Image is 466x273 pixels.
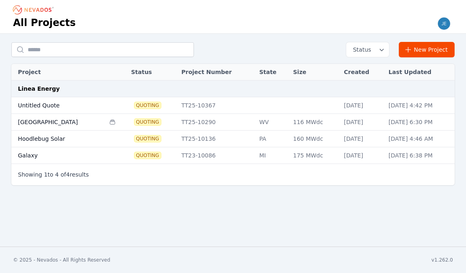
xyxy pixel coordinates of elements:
td: Galaxy [11,147,105,164]
td: WV [255,114,289,131]
th: Last Updated [385,64,455,81]
div: © 2025 - Nevados - All Rights Reserved [13,257,110,263]
tr: [GEOGRAPHIC_DATA]QuotingTT25-10290WV116 MWdc[DATE][DATE] 6:30 PM [11,114,455,131]
td: [DATE] 6:30 PM [385,114,455,131]
td: 175 MWdc [289,147,340,164]
td: [DATE] [340,97,385,114]
img: jeff.webber@lineaenergy.com [437,17,451,30]
td: PA [255,131,289,147]
th: Created [340,64,385,81]
td: TT23-10086 [177,147,255,164]
td: TT25-10136 [177,131,255,147]
button: Status [346,42,389,57]
th: Project Number [177,64,255,81]
td: [DATE] [340,131,385,147]
td: TT25-10290 [177,114,255,131]
td: [DATE] 6:38 PM [385,147,455,164]
div: v1.262.0 [431,257,453,263]
td: 160 MWdc [289,131,340,147]
td: Hoodlebug Solar [11,131,105,147]
th: State [255,64,289,81]
th: Status [127,64,178,81]
span: Quoting [134,102,161,109]
span: Quoting [134,135,161,142]
td: Linea Energy [11,81,455,97]
span: Quoting [134,119,161,125]
span: 4 [66,171,70,178]
span: Quoting [134,152,161,159]
span: 4 [55,171,59,178]
td: [DATE] [340,114,385,131]
th: Project [11,64,105,81]
td: [GEOGRAPHIC_DATA] [11,114,105,131]
td: [DATE] [340,147,385,164]
td: [DATE] 4:46 AM [385,131,455,147]
tr: Untitled QuoteQuotingTT25-10367[DATE][DATE] 4:42 PM [11,97,455,114]
td: TT25-10367 [177,97,255,114]
a: New Project [399,42,455,57]
h1: All Projects [13,16,76,29]
span: 1 [44,171,48,178]
tr: Hoodlebug SolarQuotingTT25-10136PA160 MWdc[DATE][DATE] 4:46 AM [11,131,455,147]
th: Size [289,64,340,81]
td: [DATE] 4:42 PM [385,97,455,114]
nav: Breadcrumb [13,3,56,16]
td: 116 MWdc [289,114,340,131]
tr: GalaxyQuotingTT23-10086MI175 MWdc[DATE][DATE] 6:38 PM [11,147,455,164]
td: Untitled Quote [11,97,105,114]
p: Showing to of results [18,170,89,179]
span: Status [349,46,371,54]
td: MI [255,147,289,164]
